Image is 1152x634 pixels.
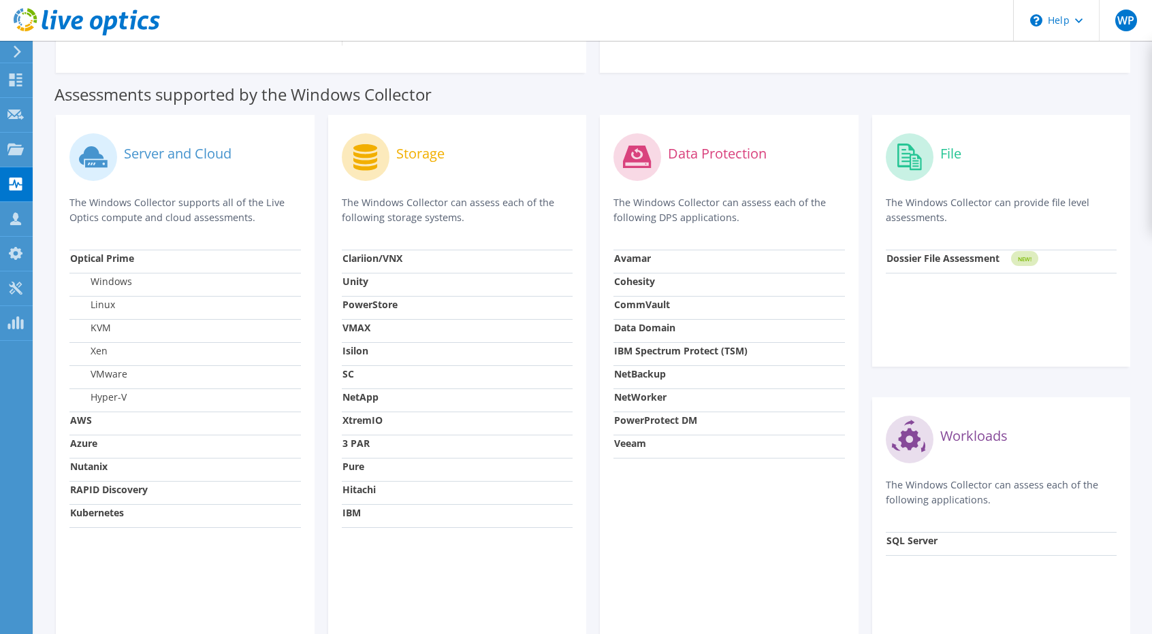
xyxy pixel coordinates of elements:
[342,298,398,311] strong: PowerStore
[342,460,364,473] strong: Pure
[70,252,134,265] strong: Optical Prime
[614,390,667,403] strong: NetWorker
[70,414,92,427] strong: AWS
[1030,14,1042,27] svg: \n
[886,478,1117,507] p: The Windows Collector can assess each of the following applications.
[70,390,127,404] label: Hyper-V
[70,506,124,519] strong: Kubernetes
[1017,255,1031,263] tspan: NEW!
[342,506,361,519] strong: IBM
[614,298,670,311] strong: CommVault
[70,367,127,381] label: VMware
[342,437,370,450] strong: 3 PAR
[70,483,148,496] strong: RAPID Discovery
[70,344,108,358] label: Xen
[70,460,108,473] strong: Nutanix
[940,147,961,161] label: File
[342,483,376,496] strong: Hitachi
[342,195,573,225] p: The Windows Collector can assess each of the following storage systems.
[342,275,368,288] strong: Unity
[886,195,1117,225] p: The Windows Collector can provide file level assessments.
[342,252,402,265] strong: Clariion/VNX
[886,534,938,547] strong: SQL Server
[614,275,655,288] strong: Cohesity
[342,321,370,334] strong: VMAX
[342,390,379,403] strong: NetApp
[396,147,445,161] label: Storage
[54,88,432,101] label: Assessments supported by the Windows Collector
[940,429,1008,443] label: Workloads
[1115,10,1137,31] span: WP
[613,195,845,225] p: The Windows Collector can assess each of the following DPS applications.
[69,195,301,225] p: The Windows Collector supports all of the Live Optics compute and cloud assessments.
[614,437,646,450] strong: Veeam
[614,252,651,265] strong: Avamar
[342,414,383,427] strong: XtremIO
[614,344,748,357] strong: IBM Spectrum Protect (TSM)
[614,367,666,380] strong: NetBackup
[668,147,767,161] label: Data Protection
[70,298,115,312] label: Linux
[342,367,354,380] strong: SC
[124,147,231,161] label: Server and Cloud
[614,321,675,334] strong: Data Domain
[614,414,697,427] strong: PowerProtect DM
[70,321,111,335] label: KVM
[342,344,368,357] strong: Isilon
[886,252,999,265] strong: Dossier File Assessment
[70,275,132,288] label: Windows
[70,437,97,450] strong: Azure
